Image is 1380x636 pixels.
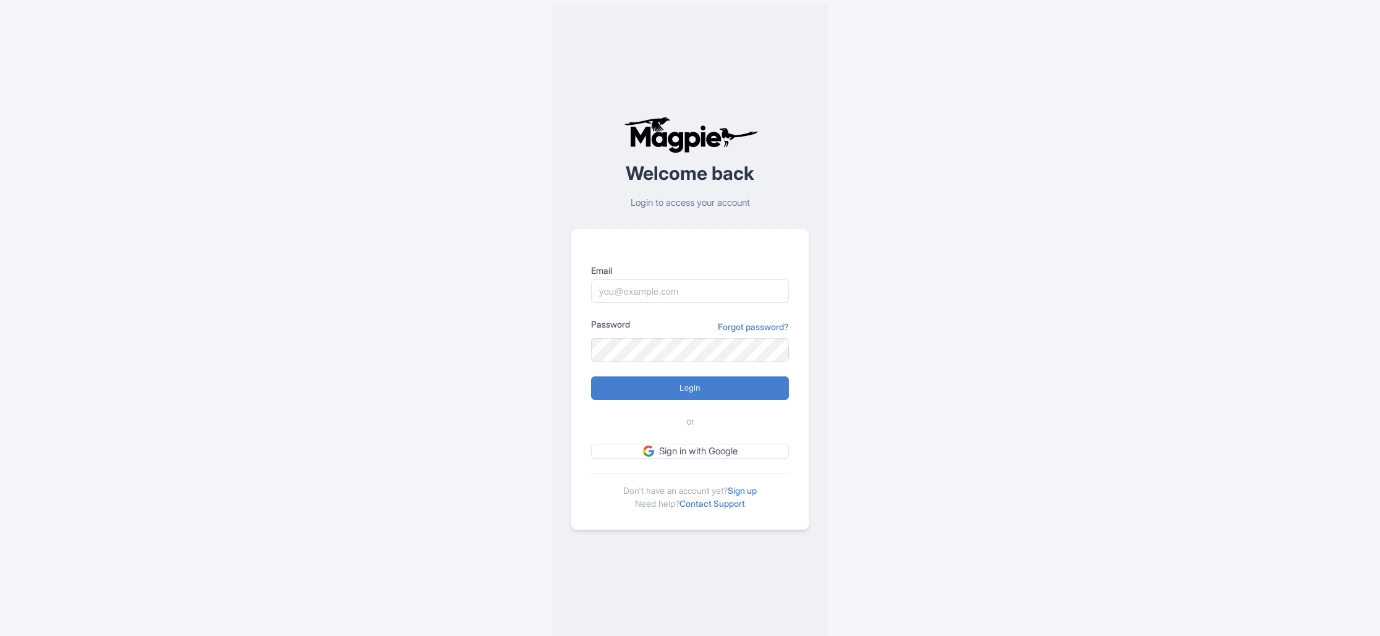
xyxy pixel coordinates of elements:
[591,473,789,510] div: Don't have an account yet? Need help?
[728,485,757,496] a: Sign up
[686,415,694,429] span: or
[643,446,654,457] img: google.svg
[571,196,809,210] p: Login to access your account
[621,116,760,153] img: logo-ab69f6fb50320c5b225c76a69d11143b.png
[591,376,789,400] input: Login
[591,264,789,277] label: Email
[571,163,809,184] h2: Welcome back
[679,498,745,509] a: Contact Support
[591,279,789,303] input: you@example.com
[591,444,789,459] a: Sign in with Google
[591,318,630,331] label: Password
[718,320,789,333] a: Forgot password?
